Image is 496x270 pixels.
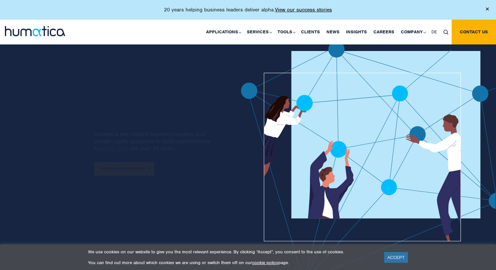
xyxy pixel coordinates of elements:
a: DE [428,20,440,44]
p: You can find out more about which cookies we are using or switch them off on our page. [88,260,376,265]
a: View our success stories [275,7,332,13]
a: Careers [370,20,398,44]
a: deliver alpha [99,145,132,152]
a: Tools [274,20,298,44]
a: Services [244,20,274,44]
p: Humatica has helped business leaders and private equity sponsors to build organizations to for ov... [95,130,214,152]
a: News [323,20,343,44]
a: Company [398,20,428,44]
p: We use cookies on our website to give you the most relevant experience. By clicking “Accept”, you... [88,249,376,255]
p: 20 years helping business leaders deliver alpha. [164,7,332,13]
a: Clients [298,20,323,44]
img: logo [5,26,65,36]
span: DE [431,29,437,35]
img: arrowicon [149,167,151,170]
a: Applications [203,20,244,44]
a: Contact us [452,20,496,44]
a: ACCEPT [384,252,408,263]
a: Insights [343,20,370,44]
img: search_icon [443,30,448,35]
a: View success stories [95,162,155,176]
a: cookie policy [252,260,278,265]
